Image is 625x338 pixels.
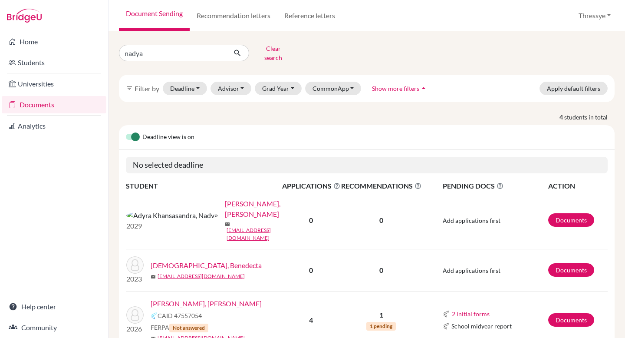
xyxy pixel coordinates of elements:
button: Show more filtersarrow_drop_up [365,82,435,95]
span: Show more filters [372,85,419,92]
span: Deadline view is on [142,132,194,142]
button: Grad Year [255,82,302,95]
p: 2023 [126,274,144,284]
th: ACTION [548,180,608,192]
a: Students [2,54,106,71]
a: Home [2,33,106,50]
input: Find student by name... [119,45,227,61]
img: Bridge-U [7,9,42,23]
a: Documents [2,96,106,113]
strong: 4 [559,113,564,122]
span: APPLICATIONS [282,181,340,191]
a: [PERSON_NAME], [PERSON_NAME] [151,298,262,309]
a: Help center [2,298,106,315]
button: Thressye [575,7,615,24]
a: [EMAIL_ADDRESS][DOMAIN_NAME] [227,226,288,242]
span: students in total [564,113,615,122]
b: 4 [309,316,313,324]
img: Common App logo [151,312,158,319]
h5: No selected deadline [126,157,608,173]
button: 2 initial forms [451,309,490,319]
a: Documents [548,313,594,327]
p: 0 [341,265,421,275]
a: Community [2,319,106,336]
span: CAID 47557054 [158,311,202,320]
button: Deadline [163,82,207,95]
th: STUDENT [126,180,282,192]
span: mail [225,222,230,227]
p: 1 [341,310,421,320]
b: 0 [309,266,313,274]
b: 0 [309,216,313,224]
span: 1 pending [366,322,396,331]
span: School midyear report [451,321,512,331]
i: filter_list [126,85,133,92]
a: Analytics [2,117,106,135]
button: Apply default filters [539,82,608,95]
p: 2029 [126,221,218,231]
span: Add applications first [443,217,500,224]
i: arrow_drop_up [419,84,428,93]
a: Documents [548,213,594,227]
span: Add applications first [443,267,500,274]
span: PENDING DOCS [443,181,547,191]
span: RECOMMENDATIONS [341,181,421,191]
span: Filter by [135,84,159,93]
p: 2026 [126,324,144,334]
img: Adyra Khansasandra, Nadya [126,210,218,221]
a: [PERSON_NAME], [PERSON_NAME] [225,199,288,219]
button: CommonApp [305,82,362,95]
img: Valerie Onggo, Nadya [126,306,144,324]
span: FERPA [151,323,208,332]
span: Not answered [169,324,208,332]
a: [EMAIL_ADDRESS][DOMAIN_NAME] [158,272,245,280]
button: Advisor [211,82,252,95]
a: Universities [2,75,106,93]
img: Common App logo [443,311,450,318]
img: Common App logo [443,323,450,330]
span: mail [151,274,156,279]
a: [DEMOGRAPHIC_DATA], Benedecta [151,260,262,271]
button: Clear search [249,42,297,64]
p: 0 [341,215,421,225]
a: Documents [548,263,594,277]
img: Nadya Evangelie, Benedecta [126,256,144,274]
